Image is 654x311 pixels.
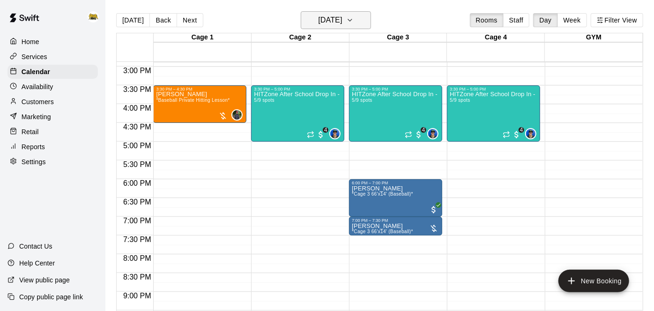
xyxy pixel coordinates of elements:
button: Staff [503,13,530,27]
span: 5/9 spots filled [352,98,372,103]
div: Chase Beauregard [525,128,536,139]
span: 4 [323,127,328,133]
h6: [DATE] [318,14,342,27]
button: Filter View [591,13,643,27]
div: 3:30 PM – 4:30 PM [156,87,244,91]
button: [DATE] [116,13,150,27]
span: All customers have paid [429,205,438,214]
div: 3:30 PM – 5:00 PM [352,87,439,91]
a: Retail [7,125,98,139]
div: 3:30 PM – 5:00 PM [254,87,342,91]
a: Availability [7,80,98,94]
div: 7:00 PM – 7:30 PM: Colin Kasper [349,217,442,235]
div: Cage 1 [154,33,252,42]
a: Home [7,35,98,49]
div: Aiden Cutrell [231,109,243,121]
img: Chase Beauregard [330,129,340,138]
button: Week [557,13,587,27]
a: Customers [7,95,98,109]
img: Aiden Cutrell [232,110,242,120]
p: Home [22,37,39,46]
span: 8:00 PM [121,254,154,262]
p: Copy public page link [19,292,83,302]
button: Rooms [470,13,504,27]
div: Chase Beauregard [427,128,438,139]
p: Contact Us [19,242,52,251]
div: Chase Beauregard [329,128,341,139]
p: Help Center [19,258,55,268]
span: 4 / 5 customers have paid [316,130,326,139]
span: 4:30 PM [121,123,154,131]
span: 5:00 PM [121,142,154,150]
span: *Cage 3 66'x14' (Baseball)* [352,191,413,197]
span: 7:00 PM [121,217,154,225]
div: 3:30 PM – 5:00 PM: HITZone After School Drop In - Registration Required [349,85,442,142]
span: 4 [421,127,426,133]
div: 3:30 PM – 5:00 PM: HITZone After School Drop In - Registration Required [251,85,344,142]
div: 6:00 PM – 7:00 PM [352,181,439,185]
p: Reports [22,142,45,152]
span: 4 / 5 customers have paid [414,130,424,139]
button: Day [533,13,557,27]
img: HITHOUSE ABBY [88,11,99,23]
span: 8:30 PM [121,273,154,281]
img: Chase Beauregard [428,129,438,138]
div: Cage 2 [252,33,349,42]
div: GYM [545,33,643,42]
span: Recurring event [307,131,314,138]
span: 5/9 spots filled [254,98,275,103]
span: Chase Beauregard [529,128,536,139]
span: 5:30 PM [121,160,154,168]
div: 3:30 PM – 5:00 PM: HITZone After School Drop In - Registration Required [447,85,540,142]
span: 3:30 PM [121,85,154,93]
span: 6:00 PM [121,179,154,187]
span: Chase Beauregard [431,128,438,139]
span: Recurring event [503,131,510,138]
span: 9:00 PM [121,292,154,300]
button: Back [149,13,177,27]
span: *Baseball Private Hitting Lesson* [156,98,230,103]
span: 4 [519,127,524,133]
div: 3:30 PM – 5:00 PM [450,87,537,91]
div: 7:00 PM – 7:30 PM [352,218,439,223]
a: Settings [7,155,98,169]
span: 5/9 spots filled [450,98,470,103]
p: Retail [22,127,39,137]
p: View public page [19,275,70,285]
div: 3:30 PM – 4:30 PM: *Baseball Private Hitting Lesson* [153,85,246,123]
div: Cage 3 [349,33,447,42]
span: 6:30 PM [121,198,154,206]
span: 7:30 PM [121,235,154,243]
a: Services [7,50,98,64]
span: 4 / 5 customers have paid [512,130,521,139]
span: Chase Beauregard [333,128,341,139]
div: Cage 4 [447,33,545,42]
p: Services [22,52,47,61]
button: [DATE] [301,11,371,29]
div: 6:00 PM – 7:00 PM: Ty Friesen [349,179,442,217]
span: Recurring event [405,131,412,138]
p: Calendar [22,67,50,76]
img: Chase Beauregard [526,129,535,138]
p: Settings [22,157,46,167]
a: Marketing [7,110,98,124]
button: Next [177,13,203,27]
p: Customers [22,97,54,106]
span: Aiden Cutrell [235,109,243,121]
button: add [558,270,629,292]
a: Calendar [7,65,98,79]
span: 3:00 PM [121,67,154,75]
p: Marketing [22,112,51,121]
div: HITHOUSE ABBY [86,8,105,26]
a: Reports [7,140,98,154]
span: 4:00 PM [121,104,154,112]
